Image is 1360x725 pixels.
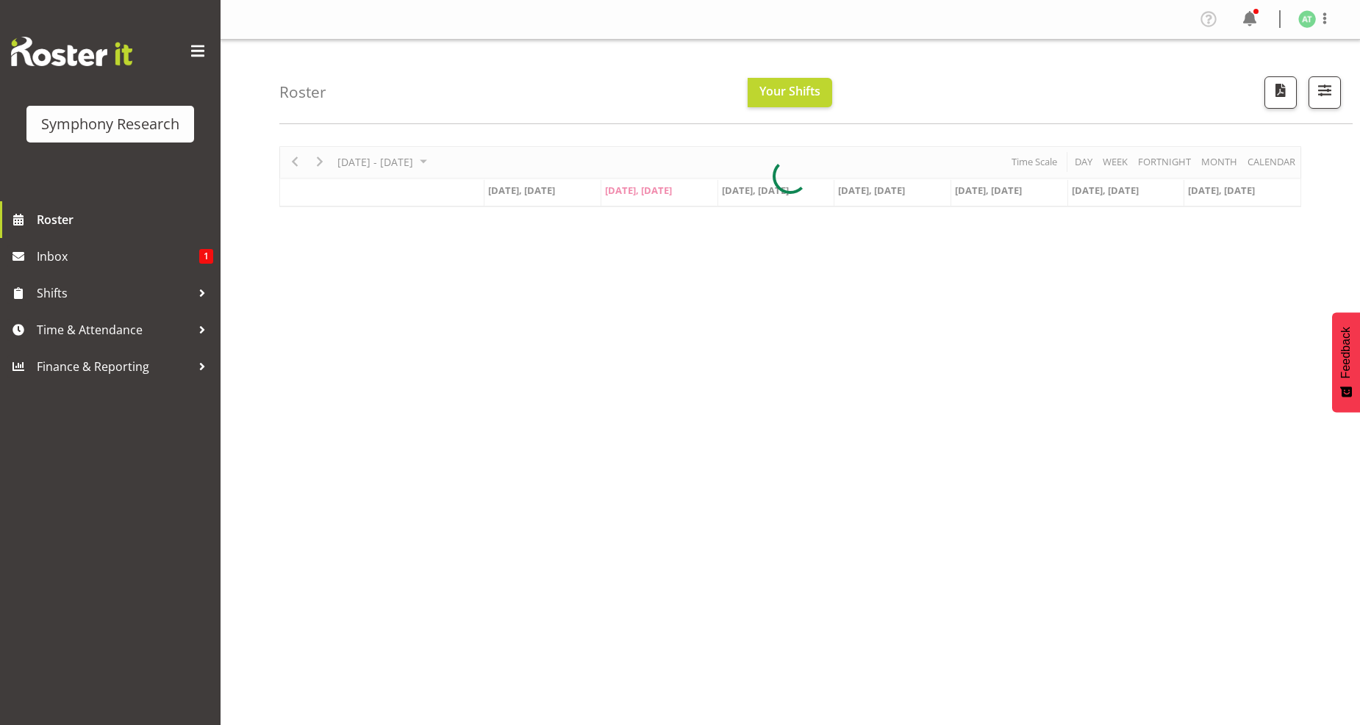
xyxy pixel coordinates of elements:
[759,83,820,99] span: Your Shifts
[279,84,326,101] h4: Roster
[37,282,191,304] span: Shifts
[1264,76,1297,109] button: Download a PDF of the roster according to the set date range.
[11,37,132,66] img: Rosterit website logo
[1309,76,1341,109] button: Filter Shifts
[37,209,213,231] span: Roster
[1332,312,1360,412] button: Feedback - Show survey
[37,319,191,341] span: Time & Attendance
[41,113,179,135] div: Symphony Research
[1298,10,1316,28] img: angela-tunnicliffe1838.jpg
[37,356,191,378] span: Finance & Reporting
[748,78,832,107] button: Your Shifts
[199,249,213,264] span: 1
[37,245,199,267] span: Inbox
[1339,327,1353,378] span: Feedback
